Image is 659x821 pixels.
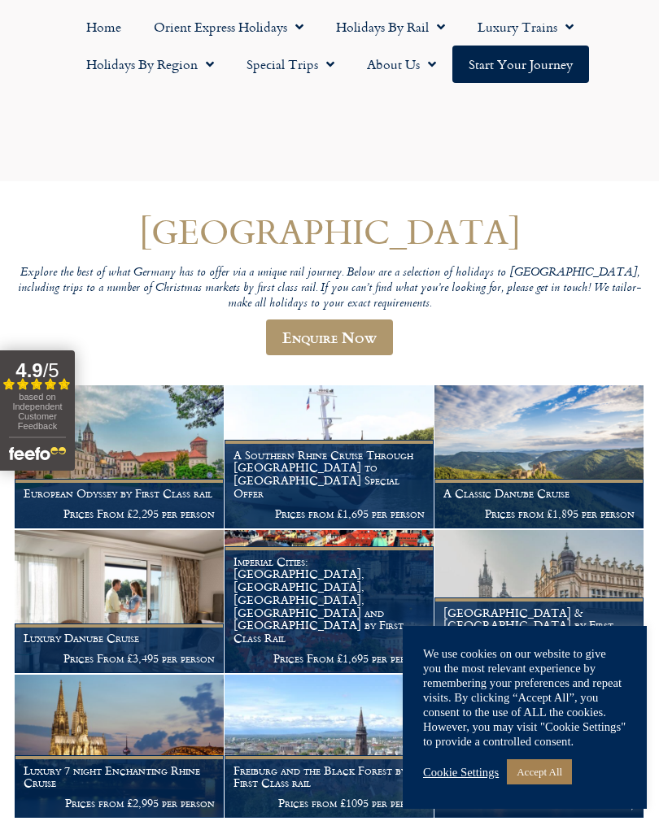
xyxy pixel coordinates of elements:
[423,765,499,780] a: Cookie Settings
[15,675,225,819] a: Luxury 7 night Enchanting Rhine Cruise Prices from £2,995 per person
[266,319,393,355] a: Enquire Now
[70,46,230,83] a: Holidays by Region
[320,8,461,46] a: Holidays by Rail
[230,46,351,83] a: Special Trips
[15,212,644,250] h1: [GEOGRAPHIC_DATA]
[443,606,635,645] h1: [GEOGRAPHIC_DATA] & [GEOGRAPHIC_DATA] by First Class rail
[461,8,590,46] a: Luxury Trains
[443,487,635,500] h1: A Classic Danube Cruise
[24,507,215,520] p: Prices From £2,295 per person
[233,764,425,790] h1: Freiburg and the Black Forest by First Class rail
[24,652,215,665] p: Prices From £3,495 per person
[507,759,572,784] a: Accept All
[443,507,635,520] p: Prices from £1,895 per person
[70,8,137,46] a: Home
[434,530,644,674] a: [GEOGRAPHIC_DATA] & [GEOGRAPHIC_DATA] by First Class rail Prices from £1,795 per person
[225,675,434,819] a: Freiburg and the Black Forest by First Class rail Prices from £1095 per person
[225,385,434,529] a: A Southern Rhine Cruise Through [GEOGRAPHIC_DATA] to [GEOGRAPHIC_DATA] Special Offer Prices from ...
[452,46,589,83] a: Start your Journey
[24,764,215,790] h1: Luxury 7 night Enchanting Rhine Cruise
[24,487,215,500] h1: European Odyssey by First Class rail
[434,385,644,529] a: A Classic Danube Cruise Prices from £1,895 per person
[233,507,425,520] p: Prices from £1,695 per person
[24,632,215,645] h1: Luxury Danube Cruise
[351,46,452,83] a: About Us
[233,652,425,665] p: Prices From £1,695 per person
[233,555,425,645] h1: Imperial Cities: [GEOGRAPHIC_DATA], [GEOGRAPHIC_DATA], [GEOGRAPHIC_DATA], [GEOGRAPHIC_DATA] and [...
[15,266,644,311] p: Explore the best of what Germany has to offer via a unique rail journey. Below are a selection of...
[423,646,626,749] div: We use cookies on our website to give you the most relevant experience by remembering your prefer...
[24,797,215,810] p: Prices from £2,995 per person
[137,8,320,46] a: Orient Express Holidays
[15,530,225,674] a: Luxury Danube Cruise Prices From £3,495 per person
[233,797,425,810] p: Prices from £1095 per person
[233,449,425,500] h1: A Southern Rhine Cruise Through [GEOGRAPHIC_DATA] to [GEOGRAPHIC_DATA] Special Offer
[8,8,651,83] nav: Menu
[15,385,225,529] a: European Odyssey by First Class rail Prices From £2,295 per person
[225,530,434,674] a: Imperial Cities: [GEOGRAPHIC_DATA], [GEOGRAPHIC_DATA], [GEOGRAPHIC_DATA], [GEOGRAPHIC_DATA] and [...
